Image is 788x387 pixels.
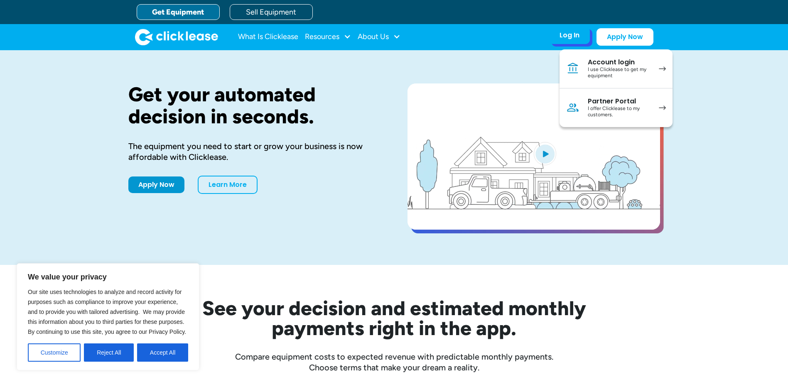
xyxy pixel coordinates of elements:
div: Partner Portal [588,97,651,105]
a: What Is Clicklease [238,29,298,45]
img: Blue play button logo on a light blue circular background [534,142,556,165]
div: About Us [358,29,400,45]
img: arrow [659,105,666,110]
button: Reject All [84,343,134,362]
div: Log In [560,31,579,39]
div: The equipment you need to start or grow your business is now affordable with Clicklease. [128,141,381,162]
button: Customize [28,343,81,362]
a: open lightbox [408,83,660,230]
a: Account loginI use Clicklease to get my equipment [560,49,673,88]
a: Partner PortalI offer Clicklease to my customers. [560,88,673,127]
span: Our site uses technologies to analyze and record activity for purposes such as compliance to impr... [28,289,186,335]
div: Account login [588,58,651,66]
div: Compare equipment costs to expected revenue with predictable monthly payments. Choose terms that ... [128,351,660,373]
img: Bank icon [566,62,579,75]
div: Resources [305,29,351,45]
img: Person icon [566,101,579,114]
img: Clicklease logo [135,29,218,45]
a: Get Equipment [137,4,220,20]
div: I use Clicklease to get my equipment [588,66,651,79]
h1: Get your automated decision in seconds. [128,83,381,127]
nav: Log In [560,49,673,127]
a: Sell Equipment [230,4,313,20]
img: arrow [659,66,666,71]
a: Apply Now [597,28,653,46]
a: home [135,29,218,45]
a: Apply Now [128,176,184,193]
div: We value your privacy [17,263,199,370]
a: Learn More [198,176,258,194]
h2: See your decision and estimated monthly payments right in the app. [162,298,627,338]
div: I offer Clicklease to my customers. [588,105,651,118]
p: We value your privacy [28,272,188,282]
button: Accept All [137,343,188,362]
